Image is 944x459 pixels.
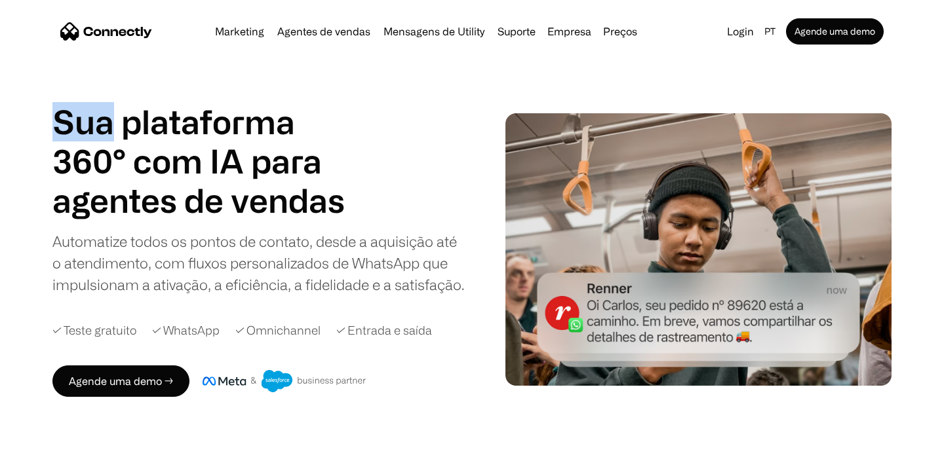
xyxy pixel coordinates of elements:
[598,26,642,37] a: Preços
[543,22,595,41] div: Empresa
[764,22,776,41] div: pt
[235,321,321,339] div: ✓ Omnichannel
[492,26,541,37] a: Suporte
[272,26,376,37] a: Agentes de vendas
[203,370,366,392] img: Meta e crachá de parceiro de negócios do Salesforce.
[52,102,354,181] h1: Sua plataforma 360° com IA para
[52,181,354,220] div: 1 of 4
[336,321,432,339] div: ✓ Entrada e saída
[13,435,79,454] aside: Language selected: Português (Brasil)
[26,436,79,454] ul: Language list
[547,22,591,41] div: Empresa
[786,18,884,45] a: Agende uma demo
[52,181,354,220] div: carousel
[60,22,152,41] a: home
[52,230,465,295] div: Automatize todos os pontos de contato, desde a aquisição até o atendimento, com fluxos personaliz...
[52,181,354,220] h1: agentes de vendas
[52,365,189,397] a: Agende uma demo →
[52,321,136,339] div: ✓ Teste gratuito
[722,22,759,41] a: Login
[378,26,490,37] a: Mensagens de Utility
[759,22,783,41] div: pt
[152,321,220,339] div: ✓ WhatsApp
[210,26,269,37] a: Marketing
